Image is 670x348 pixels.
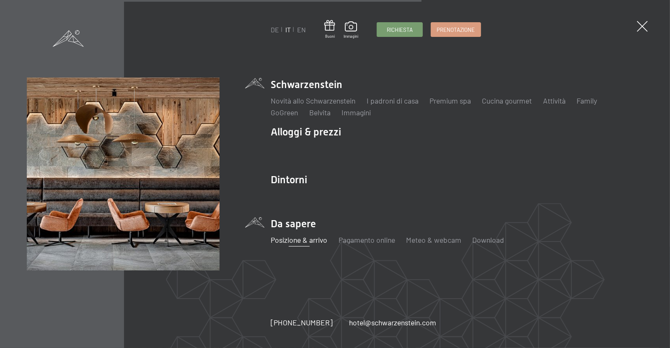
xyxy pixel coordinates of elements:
a: GoGreen [271,108,298,117]
a: Premium spa [429,96,471,105]
a: Immagini [344,21,358,39]
a: hotel@schwarzenstein.com [349,317,436,328]
a: Cucina gourmet [482,96,532,105]
span: Buoni [324,34,335,39]
img: [Translate to Italienisch:] [27,78,220,270]
span: Prenotazione [437,26,475,34]
span: [PHONE_NUMBER] [271,318,333,327]
a: Richiesta [377,23,422,36]
span: Richiesta [387,26,413,34]
a: [PHONE_NUMBER] [271,317,333,328]
a: Prenotazione [431,23,480,36]
a: Family [577,96,597,105]
a: Attività [543,96,566,105]
a: Posizione & arrivo [271,235,327,244]
span: Immagini [344,34,358,39]
a: Novità allo Schwarzenstein [271,96,355,105]
a: Pagamento online [339,235,395,244]
a: Belvita [309,108,331,117]
a: I padroni di casa [367,96,419,105]
a: Meteo & webcam [406,235,461,244]
a: Download [473,235,504,244]
a: DE [271,26,279,34]
a: Buoni [324,20,335,39]
a: Immagini [341,108,371,117]
a: EN [297,26,306,34]
a: IT [285,26,291,34]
